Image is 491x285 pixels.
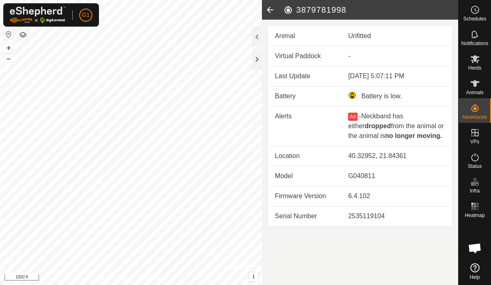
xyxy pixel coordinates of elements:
div: 6.4.102 [348,191,445,201]
td: Battery [268,86,342,106]
button: + [4,43,14,53]
div: [DATE] 5:07:11 PM [348,71,445,81]
td: Location [268,146,342,166]
div: 40.32952, 21.84361 [348,151,445,161]
span: i [252,273,254,280]
td: Animal [268,26,342,46]
td: Model [268,166,342,186]
div: 2535119104 [348,211,445,221]
td: Virtual Paddock [268,46,342,66]
span: - [359,113,361,120]
span: Herds [468,66,481,70]
h2: 3879781998 [283,5,458,15]
a: Help [459,260,491,283]
b: dropped [365,122,391,129]
span: Schedules [463,16,486,21]
td: Firmware Version [268,186,342,206]
span: G1 [82,11,90,19]
button: Map Layers [18,30,28,40]
span: Animals [466,90,484,95]
a: Privacy Policy [99,274,129,282]
td: Serial Number [268,206,342,226]
a: Contact Us [139,274,163,282]
button: Ad [348,113,357,121]
td: Alerts [268,106,342,146]
div: Unfitted [348,31,445,41]
img: Gallagher Logo [10,7,66,23]
span: Help [470,275,480,280]
span: Heatmap [465,213,485,218]
span: Neckbands [462,115,487,120]
div: Battery is low. [348,91,445,101]
div: G040811 [348,171,445,181]
button: i [249,272,258,281]
span: Infra [470,188,480,193]
div: Open chat [463,236,487,260]
button: Reset Map [4,29,14,39]
span: Notifications [461,41,488,46]
span: Status [468,164,482,169]
td: Last Update [268,66,342,86]
app-display-virtual-paddock-transition: - [348,52,350,59]
span: VPs [470,139,479,144]
span: Neckband has either from the animal or the animal is [348,113,444,139]
b: no longer moving. [385,132,442,139]
button: – [4,54,14,63]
